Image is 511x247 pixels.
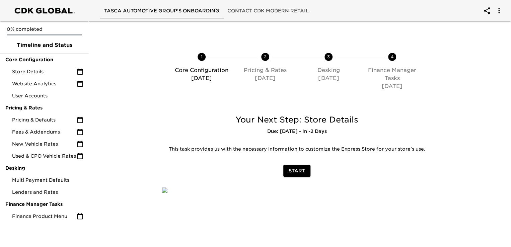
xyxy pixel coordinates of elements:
[12,213,77,220] span: Finance Product Menu
[236,74,294,82] p: [DATE]
[264,54,267,59] text: 2
[12,177,83,183] span: Multi Payment Defaults
[104,7,219,15] span: Tasca Automotive Group's Onboarding
[390,54,393,59] text: 4
[300,66,358,74] p: Desking
[227,7,309,15] span: Contact CDK Modern Retail
[201,54,203,59] text: 1
[12,80,77,87] span: Website Analytics
[5,56,83,63] span: Core Configuration
[363,66,421,82] p: Finance Manager Tasks
[5,41,83,49] span: Timeline and Status
[162,128,432,135] h6: Due: [DATE] - In -2 Days
[12,68,77,75] span: Store Details
[289,167,305,175] span: Start
[283,165,310,177] button: Start
[173,74,231,82] p: [DATE]
[327,54,330,59] text: 3
[12,153,77,159] span: Used & CPO Vehicle Rates
[12,141,77,147] span: New Vehicle Rates
[173,66,231,74] p: Core Configuration
[12,92,83,99] span: User Accounts
[12,116,77,123] span: Pricing & Defaults
[363,82,421,90] p: [DATE]
[167,146,427,153] p: This task provides us with the necessary information to customize the Express Store for your stor...
[12,129,77,135] span: Fees & Addendums
[236,66,294,74] p: Pricing & Rates
[5,201,83,208] span: Finance Manager Tasks
[162,187,167,193] img: qkibX1zbU72zw90W6Gan%2FTemplates%2FRjS7uaFIXtg43HUzxvoG%2F3e51d9d6-1114-4229-a5bf-f5ca567b6beb.jpg
[7,26,82,32] p: 0% completed
[300,74,358,82] p: [DATE]
[491,3,507,19] button: account of current user
[162,114,432,125] h5: Your Next Step: Store Details
[5,104,83,111] span: Pricing & Rates
[12,189,83,195] span: Lenders and Rates
[5,165,83,171] span: Desking
[479,3,495,19] button: account of current user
